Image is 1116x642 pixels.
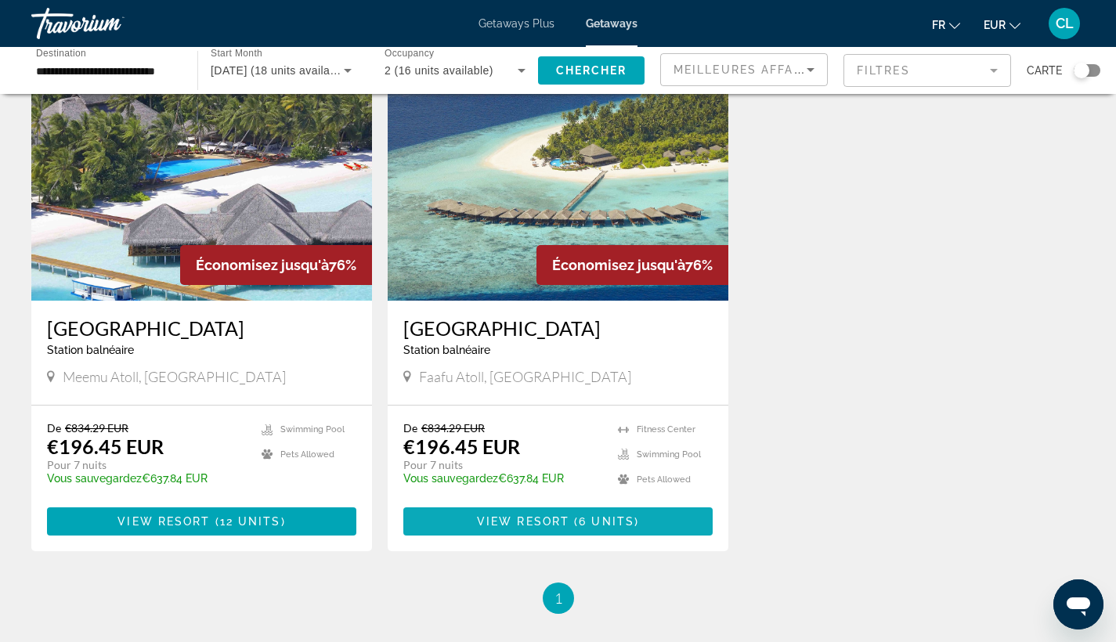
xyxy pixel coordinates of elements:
[419,368,631,385] span: Faafu Atoll, [GEOGRAPHIC_DATA]
[280,449,334,460] span: Pets Allowed
[403,458,602,472] p: Pour 7 nuits
[403,472,498,485] span: Vous sauvegardez
[932,19,945,31] span: fr
[674,60,814,79] mat-select: Sort by
[63,368,286,385] span: Meemu Atoll, [GEOGRAPHIC_DATA]
[536,245,728,285] div: 76%
[637,474,691,485] span: Pets Allowed
[1053,579,1103,629] iframe: Bouton de lancement de la fenêtre de messagerie
[552,257,685,273] span: Économisez jusqu'à
[984,19,1006,31] span: EUR
[403,435,520,458] p: €196.45 EUR
[556,64,627,77] span: Chercher
[36,48,86,58] span: Destination
[674,63,824,76] span: Meilleures affaires
[403,344,490,356] span: Station balnéaire
[47,472,142,485] span: Vous sauvegardez
[180,245,372,285] div: 76%
[31,50,372,301] img: DC72E01X.jpg
[47,458,246,472] p: Pour 7 nuits
[211,64,349,77] span: [DATE] (18 units available)
[1056,16,1074,31] span: CL
[47,435,164,458] p: €196.45 EUR
[117,515,210,528] span: View Resort
[479,17,554,30] a: Getaways Plus
[637,449,701,460] span: Swimming Pool
[210,515,285,528] span: ( )
[211,49,262,59] span: Start Month
[47,344,134,356] span: Station balnéaire
[984,13,1020,36] button: Change currency
[65,421,128,435] span: €834.29 EUR
[403,472,602,485] p: €637.84 EUR
[385,49,434,59] span: Occupancy
[31,3,188,44] a: Travorium
[388,50,728,301] img: DC70E01X.jpg
[843,53,1011,88] button: Filter
[538,56,645,85] button: Chercher
[1044,7,1085,40] button: User Menu
[403,421,417,435] span: De
[47,316,356,340] a: [GEOGRAPHIC_DATA]
[403,507,713,536] button: View Resort(6 units)
[31,582,1085,614] nav: Pagination
[1027,60,1062,81] span: Carte
[280,424,345,435] span: Swimming Pool
[196,257,329,273] span: Économisez jusqu'à
[47,472,246,485] p: €637.84 EUR
[47,507,356,536] button: View Resort(12 units)
[637,424,695,435] span: Fitness Center
[220,515,281,528] span: 12 units
[47,421,61,435] span: De
[586,17,637,30] a: Getaways
[385,64,493,77] span: 2 (16 units available)
[569,515,639,528] span: ( )
[579,515,634,528] span: 6 units
[932,13,960,36] button: Change language
[477,515,569,528] span: View Resort
[403,316,713,340] a: [GEOGRAPHIC_DATA]
[554,590,562,607] span: 1
[421,421,485,435] span: €834.29 EUR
